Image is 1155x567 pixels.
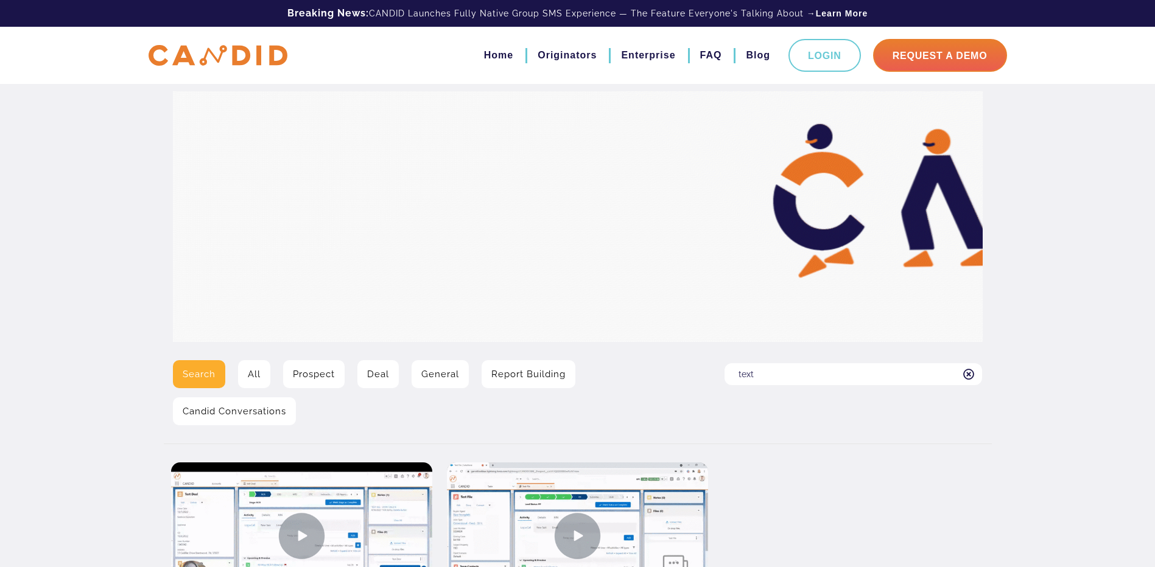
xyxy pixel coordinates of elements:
[357,360,399,388] a: Deal
[788,39,861,72] a: Login
[287,7,369,19] b: Breaking News:
[149,45,287,66] img: CANDID APP
[621,45,675,66] a: Enterprise
[700,45,722,66] a: FAQ
[746,45,770,66] a: Blog
[412,360,469,388] a: General
[482,360,575,388] a: Report Building
[484,45,513,66] a: Home
[283,360,345,388] a: Prospect
[238,360,270,388] a: All
[873,39,1007,72] a: Request A Demo
[173,91,983,342] img: Video Library Hero
[538,45,597,66] a: Originators
[816,7,868,19] a: Learn More
[173,397,296,425] a: Candid Conversations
